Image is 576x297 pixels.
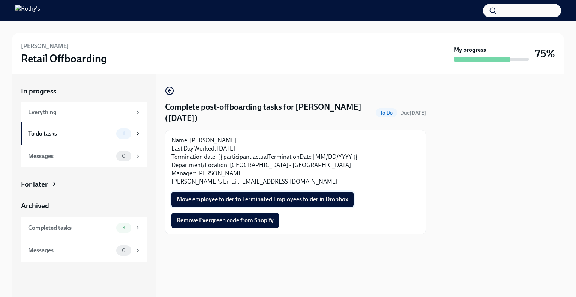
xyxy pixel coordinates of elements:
[535,47,555,60] h3: 75%
[21,42,69,50] h6: [PERSON_NAME]
[118,131,129,136] span: 1
[21,201,147,211] a: Archived
[21,179,48,189] div: For later
[21,122,147,145] a: To do tasks1
[21,217,147,239] a: Completed tasks3
[117,247,130,253] span: 0
[21,145,147,167] a: Messages0
[171,192,354,207] button: Move employee folder to Terminated Employees folder in Dropbox
[28,152,113,160] div: Messages
[21,102,147,122] a: Everything
[21,52,107,65] h3: Retail Offboarding
[15,5,40,17] img: Rothy's
[454,46,486,54] strong: My progress
[376,110,397,116] span: To Do
[177,217,274,224] span: Remove Evergreen code from Shopify
[177,196,348,203] span: Move employee folder to Terminated Employees folder in Dropbox
[28,246,113,255] div: Messages
[21,239,147,262] a: Messages0
[400,110,426,116] span: Due
[171,213,279,228] button: Remove Evergreen code from Shopify
[28,224,113,232] div: Completed tasks
[165,101,373,124] h4: Complete post-offboarding tasks for [PERSON_NAME] ([DATE])
[21,179,147,189] a: For later
[21,86,147,96] a: In progress
[118,225,130,231] span: 3
[409,110,426,116] strong: [DATE]
[171,136,420,186] p: Name: [PERSON_NAME] Last Day Worked: [DATE] Termination date: {{ participant.actualTerminationDat...
[28,108,131,116] div: Everything
[28,130,113,138] div: To do tasks
[400,109,426,116] span: September 13th, 2025 09:00
[117,153,130,159] span: 0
